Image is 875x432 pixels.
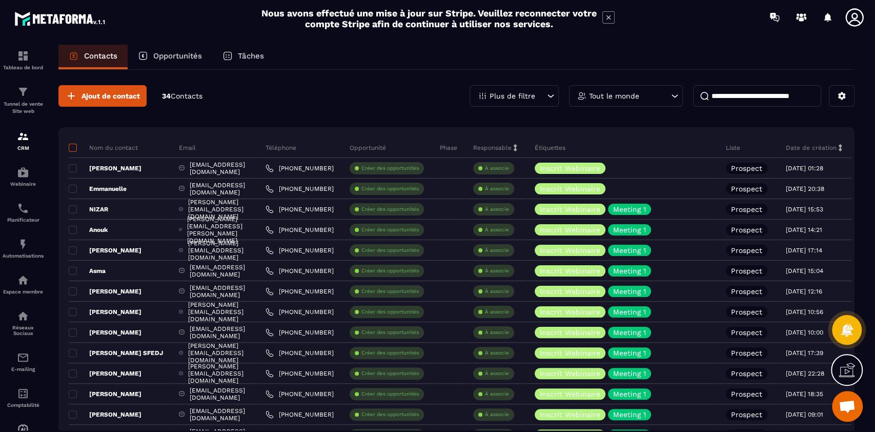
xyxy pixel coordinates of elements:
p: À associe [485,247,509,254]
p: [DATE] 01:28 [786,165,823,172]
p: Meeting 1 [613,206,646,213]
p: Inscrit Webinaire [540,165,600,172]
a: accountantaccountantComptabilité [3,380,44,416]
p: Étiquettes [535,144,565,152]
p: Prospect [731,247,762,254]
p: Créer des opportunités [361,206,419,213]
a: formationformationCRM [3,123,44,159]
p: Prospect [731,288,762,295]
a: [PHONE_NUMBER] [266,185,334,193]
p: Opportunités [153,51,202,61]
a: [PHONE_NUMBER] [266,226,334,234]
a: social-networksocial-networkRéseaux Sociaux [3,302,44,344]
a: Opportunités [128,45,212,69]
p: Meeting 1 [613,226,646,233]
p: Créer des opportunités [361,185,419,192]
p: Meeting 1 [613,247,646,254]
a: formationformationTunnel de vente Site web [3,78,44,123]
h2: Nous avons effectué une mise à jour sur Stripe. Veuillez reconnecter votre compte Stripe afin de ... [261,8,597,29]
a: schedulerschedulerPlanificateur [3,194,44,230]
a: [PHONE_NUMBER] [266,246,334,254]
p: Prospect [731,411,762,418]
p: Créer des opportunités [361,288,419,295]
p: [DATE] 10:00 [786,329,823,336]
img: automations [17,238,29,250]
p: Tunnel de vente Site web [3,101,44,115]
p: À associe [485,288,509,295]
a: formationformationTableau de bord [3,42,44,78]
img: social-network [17,310,29,322]
p: Inscrit Webinaire [540,349,600,357]
img: automations [17,166,29,179]
p: Emmanuelle [69,185,127,193]
p: [PERSON_NAME] [69,410,141,419]
p: À associe [485,349,509,357]
img: formation [17,130,29,143]
p: [PERSON_NAME] [69,246,141,254]
p: À associe [485,226,509,233]
p: Prospect [731,329,762,336]
p: [PERSON_NAME] [69,369,141,378]
span: Ajout de contact [82,91,140,101]
a: automationsautomationsEspace membre [3,266,44,302]
p: Tableau de bord [3,65,44,70]
p: À associe [485,185,509,192]
a: [PHONE_NUMBER] [266,369,334,378]
p: Automatisations [3,253,44,259]
p: Réseaux Sociaux [3,325,44,336]
p: Liste [726,144,740,152]
p: Inscrit Webinaire [540,206,600,213]
p: Prospect [731,390,762,398]
p: Tâches [238,51,264,61]
p: Créer des opportunités [361,370,419,377]
p: [DATE] 14:21 [786,226,822,233]
a: [PHONE_NUMBER] [266,164,334,172]
p: [DATE] 17:39 [786,349,823,357]
a: Tâches [212,45,274,69]
p: Meeting 1 [613,329,646,336]
a: automationsautomationsAutomatisations [3,230,44,266]
a: [PHONE_NUMBER] [266,349,334,357]
p: Inscrit Webinaire [540,185,600,192]
p: Tout le monde [589,92,639,100]
p: Prospect [731,226,762,233]
p: Inscrit Webinaire [540,390,600,398]
a: [PHONE_NUMBER] [266,308,334,316]
p: [PERSON_NAME] [69,287,141,296]
p: [DATE] 12:16 [786,288,822,295]
img: email [17,351,29,364]
p: À associe [485,370,509,377]
img: accountant [17,387,29,400]
p: Phase [440,144,457,152]
p: Comptabilité [3,402,44,408]
p: Inscrit Webinaire [540,411,600,418]
button: Ajout de contact [58,85,147,107]
p: [DATE] 10:56 [786,308,823,316]
p: Prospect [731,206,762,213]
p: Meeting 1 [613,390,646,398]
img: formation [17,86,29,98]
p: Inscrit Webinaire [540,226,600,233]
p: Planificateur [3,217,44,223]
p: Inscrit Webinaire [540,329,600,336]
p: NIZAR [69,205,108,213]
p: À associe [485,329,509,336]
p: Plus de filtre [490,92,535,100]
p: E-mailing [3,366,44,372]
p: Téléphone [266,144,296,152]
p: Prospect [731,370,762,377]
p: Espace membre [3,289,44,294]
p: Créer des opportunités [361,165,419,172]
a: automationsautomationsWebinaire [3,159,44,194]
p: [PERSON_NAME] [69,308,141,316]
p: Meeting 1 [613,308,646,316]
p: Meeting 1 [613,349,646,357]
p: Créer des opportunités [361,411,419,418]
p: Prospect [731,308,762,316]
p: À associe [485,411,509,418]
p: [PERSON_NAME] SFEDJ [69,349,163,357]
p: Opportunité [350,144,386,152]
div: Ouvrir le chat [832,391,863,422]
p: Webinaire [3,181,44,187]
p: [PERSON_NAME] [69,328,141,337]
